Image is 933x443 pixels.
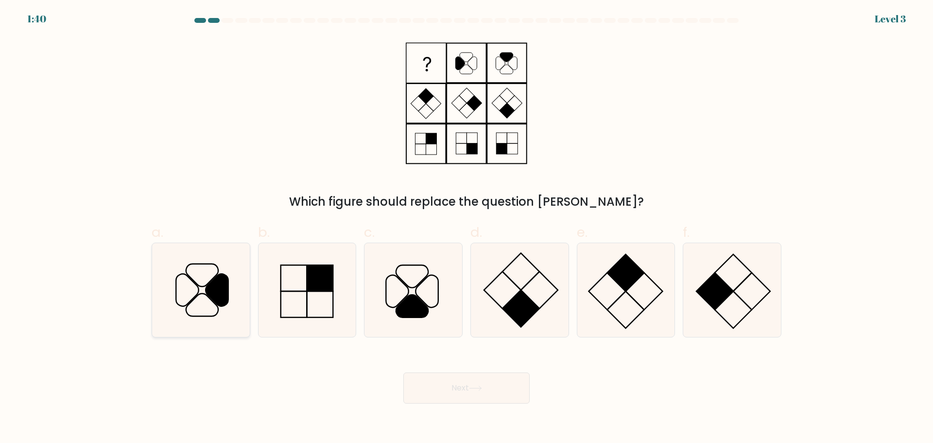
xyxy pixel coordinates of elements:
span: b. [258,223,270,242]
span: f. [683,223,690,242]
span: e. [577,223,587,242]
span: c. [364,223,375,242]
div: Which figure should replace the question [PERSON_NAME]? [157,193,776,211]
div: Level 3 [875,12,906,26]
span: a. [152,223,163,242]
div: 1:40 [27,12,46,26]
button: Next [403,372,530,404]
span: d. [470,223,482,242]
